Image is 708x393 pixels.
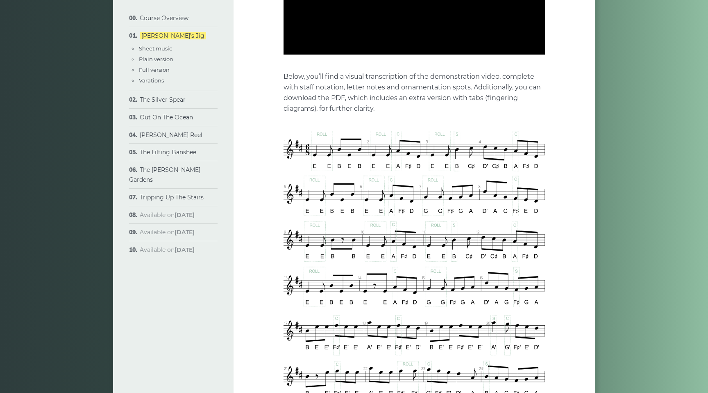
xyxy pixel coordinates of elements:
[139,66,170,73] a: Full version
[140,194,204,201] a: Tripping Up The Stairs
[140,131,202,139] a: [PERSON_NAME] Reel
[140,228,195,236] span: Available on
[140,114,193,121] a: Out On The Ocean
[140,32,206,39] a: [PERSON_NAME]’s Jig
[140,149,196,156] a: The Lilting Banshee
[284,71,545,114] p: Below, you’ll find a visual transcription of the demonstration video, complete with staff notatio...
[175,211,195,219] strong: [DATE]
[129,166,200,183] a: The [PERSON_NAME] Gardens
[139,45,172,52] a: Sheet music
[175,246,195,254] strong: [DATE]
[140,96,186,103] a: The Silver Spear
[140,14,188,22] a: Course Overview
[175,228,195,236] strong: [DATE]
[139,77,164,84] a: Varations
[139,56,173,62] a: Plain version
[140,211,195,219] span: Available on
[140,246,195,254] span: Available on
